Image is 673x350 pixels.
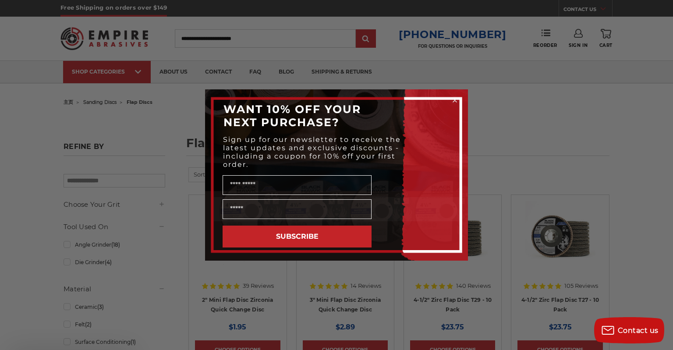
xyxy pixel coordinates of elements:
button: SUBSCRIBE [223,226,372,247]
input: Email [223,199,372,219]
span: WANT 10% OFF YOUR NEXT PURCHASE? [223,103,361,129]
span: Sign up for our newsletter to receive the latest updates and exclusive discounts - including a co... [223,135,401,169]
button: Contact us [594,317,664,343]
button: Close dialog [450,96,459,105]
span: Contact us [618,326,659,335]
